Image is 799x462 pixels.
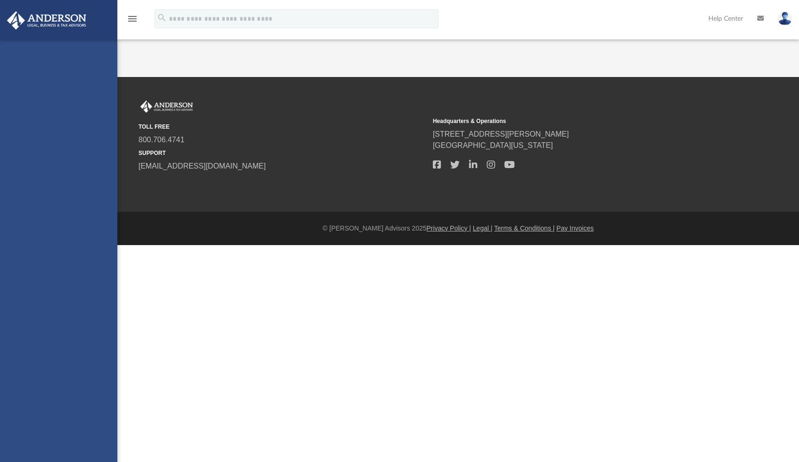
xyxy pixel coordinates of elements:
[556,224,593,232] a: Pay Invoices
[127,13,138,24] i: menu
[138,162,266,170] a: [EMAIL_ADDRESS][DOMAIN_NAME]
[427,224,471,232] a: Privacy Policy |
[127,18,138,24] a: menu
[138,149,426,157] small: SUPPORT
[433,117,721,125] small: Headquarters & Operations
[433,141,553,149] a: [GEOGRAPHIC_DATA][US_STATE]
[778,12,792,25] img: User Pic
[138,136,184,144] a: 800.706.4741
[157,13,167,23] i: search
[473,224,492,232] a: Legal |
[138,100,195,113] img: Anderson Advisors Platinum Portal
[433,130,569,138] a: [STREET_ADDRESS][PERSON_NAME]
[4,11,89,30] img: Anderson Advisors Platinum Portal
[117,223,799,233] div: © [PERSON_NAME] Advisors 2025
[494,224,555,232] a: Terms & Conditions |
[138,123,426,131] small: TOLL FREE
